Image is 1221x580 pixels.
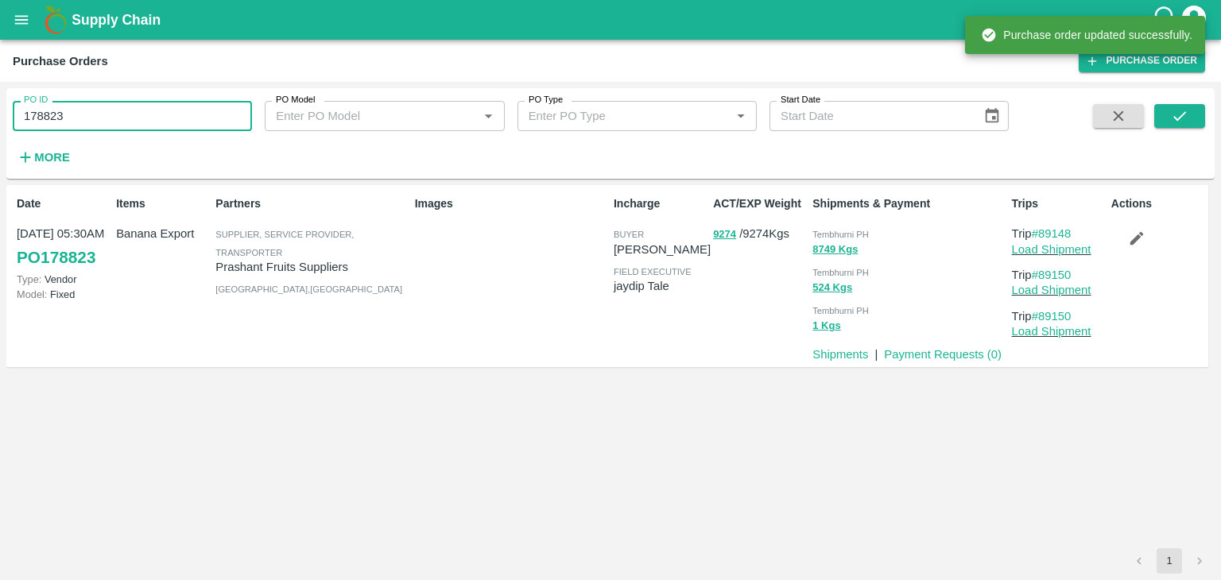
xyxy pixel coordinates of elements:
[1157,548,1182,574] button: page 1
[614,267,692,276] span: field executive
[812,317,840,335] button: 1 Kgs
[17,195,110,212] p: Date
[884,348,1002,361] a: Payment Requests (0)
[3,2,40,38] button: open drawer
[72,9,1152,31] a: Supply Chain
[1180,3,1208,37] div: account of current user
[529,94,563,106] label: PO Type
[1152,6,1180,34] div: customer-support
[17,273,41,285] span: Type:
[34,151,70,164] strong: More
[981,21,1192,49] div: Purchase order updated successfully.
[1012,195,1105,212] p: Trips
[72,12,161,28] b: Supply Chain
[713,195,806,212] p: ACT/EXP Weight
[1032,310,1072,323] a: #89150
[1012,243,1091,256] a: Load Shipment
[215,258,408,276] p: Prashant Fruits Suppliers
[812,268,869,277] span: Tembhurni PH
[24,94,48,106] label: PO ID
[614,277,707,295] p: jaydip Tale
[17,243,95,272] a: PO178823
[269,106,452,126] input: Enter PO Model
[868,339,878,363] div: |
[276,94,316,106] label: PO Model
[977,101,1007,131] button: Choose date
[1032,269,1072,281] a: #89150
[40,4,72,36] img: logo
[812,306,869,315] span: Tembhurni PH
[1079,49,1205,72] a: Purchase Order
[13,144,74,171] button: More
[614,230,644,239] span: buyer
[812,195,1005,212] p: Shipments & Payment
[13,51,108,72] div: Purchase Orders
[731,106,751,126] button: Open
[1012,284,1091,296] a: Load Shipment
[116,195,209,212] p: Items
[17,287,110,302] p: Fixed
[215,284,402,294] span: [GEOGRAPHIC_DATA] , [GEOGRAPHIC_DATA]
[478,106,498,126] button: Open
[812,230,869,239] span: Tembhurni PH
[1012,266,1105,284] p: Trip
[17,225,110,242] p: [DATE] 05:30AM
[1012,307,1105,325] p: Trip
[713,226,736,244] button: 9274
[415,195,607,212] p: Images
[17,288,47,300] span: Model:
[13,101,252,131] input: Enter PO ID
[116,225,209,242] p: Banana Export
[812,279,852,297] button: 524 Kgs
[812,241,858,259] button: 8749 Kgs
[614,241,711,258] p: [PERSON_NAME]
[614,195,707,212] p: Incharge
[812,348,868,361] a: Shipments
[215,230,354,257] span: Supplier, Service Provider, Transporter
[769,101,971,131] input: Start Date
[781,94,820,106] label: Start Date
[713,225,806,243] p: / 9274 Kgs
[522,106,705,126] input: Enter PO Type
[1111,195,1204,212] p: Actions
[17,272,110,287] p: Vendor
[1012,225,1105,242] p: Trip
[215,195,408,212] p: Partners
[1012,325,1091,338] a: Load Shipment
[1032,227,1072,240] a: #89148
[1124,548,1215,574] nav: pagination navigation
